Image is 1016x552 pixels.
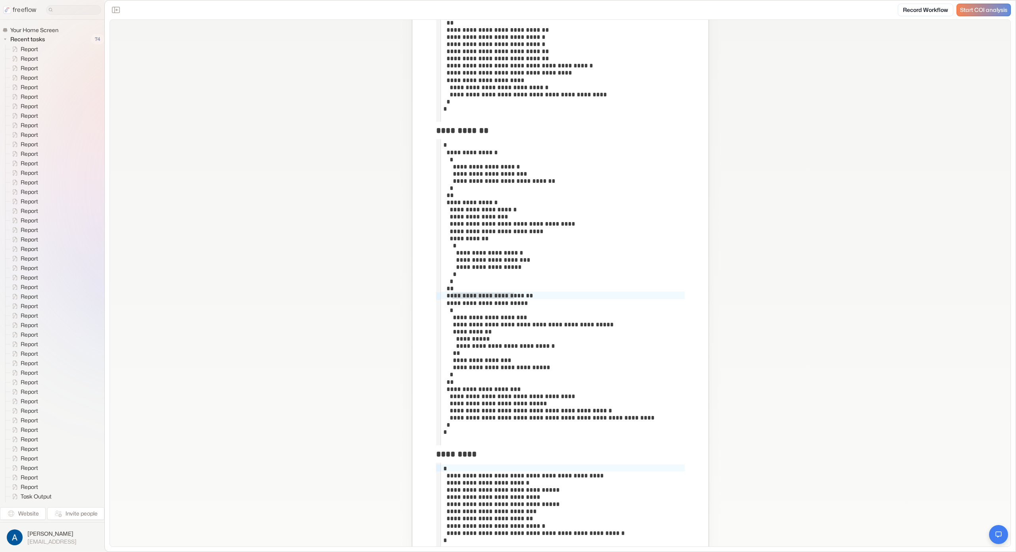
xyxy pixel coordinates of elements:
[6,254,41,263] a: Report
[6,263,41,273] a: Report
[19,435,40,443] span: Report
[2,26,62,34] a: Your Home Screen
[6,339,41,349] a: Report
[19,188,40,196] span: Report
[19,197,40,205] span: Report
[19,350,40,358] span: Report
[6,301,41,311] a: Report
[6,320,41,330] a: Report
[6,473,41,482] a: Report
[6,482,41,492] a: Report
[6,102,41,111] a: Report
[6,349,41,358] a: Report
[6,63,41,73] a: Report
[19,169,40,177] span: Report
[19,312,40,320] span: Report
[6,454,41,463] a: Report
[91,34,104,44] span: 74
[19,64,40,72] span: Report
[19,321,40,329] span: Report
[6,216,41,225] a: Report
[19,159,40,167] span: Report
[6,492,55,501] a: Task Output
[6,225,41,235] a: Report
[6,358,41,368] a: Report
[7,529,23,545] img: profile
[19,226,40,234] span: Report
[6,416,41,425] a: Report
[6,273,41,282] a: Report
[110,4,122,16] button: Close the sidebar
[6,463,41,473] a: Report
[6,368,41,378] a: Report
[19,493,54,500] span: Task Output
[19,264,40,272] span: Report
[5,527,100,547] button: [PERSON_NAME][EMAIL_ADDRESS]
[19,236,40,243] span: Report
[19,331,40,339] span: Report
[19,302,40,310] span: Report
[6,206,41,216] a: Report
[19,93,40,101] span: Report
[960,7,1007,13] span: Start COI analysis
[19,255,40,263] span: Report
[6,178,41,187] a: Report
[19,217,40,224] span: Report
[6,92,41,102] a: Report
[6,73,41,82] a: Report
[13,5,37,15] p: freeflow
[19,445,40,453] span: Report
[19,55,40,63] span: Report
[19,454,40,462] span: Report
[27,530,77,538] span: [PERSON_NAME]
[19,378,40,386] span: Report
[19,407,40,415] span: Report
[6,159,41,168] a: Report
[19,140,40,148] span: Report
[6,501,55,511] a: Task Output
[19,473,40,481] span: Report
[6,330,41,339] a: Report
[19,102,40,110] span: Report
[19,178,40,186] span: Report
[6,140,41,149] a: Report
[19,245,40,253] span: Report
[6,425,41,435] a: Report
[19,83,40,91] span: Report
[19,293,40,301] span: Report
[19,426,40,434] span: Report
[6,244,41,254] a: Report
[19,74,40,82] span: Report
[9,26,61,34] span: Your Home Screen
[6,406,41,416] a: Report
[6,197,41,206] a: Report
[898,4,953,16] a: Record Workflow
[6,235,41,244] a: Report
[19,369,40,377] span: Report
[9,35,47,43] span: Recent tasks
[47,507,104,520] button: Invite people
[6,187,41,197] a: Report
[6,121,41,130] a: Report
[27,538,77,545] span: [EMAIL_ADDRESS]
[6,282,41,292] a: Report
[6,397,41,406] a: Report
[19,416,40,424] span: Report
[6,82,41,92] a: Report
[6,387,41,397] a: Report
[6,44,41,54] a: Report
[6,168,41,178] a: Report
[19,283,40,291] span: Report
[19,150,40,158] span: Report
[19,464,40,472] span: Report
[19,131,40,139] span: Report
[19,483,40,491] span: Report
[19,502,54,510] span: Task Output
[6,149,41,159] a: Report
[19,207,40,215] span: Report
[6,54,41,63] a: Report
[3,5,37,15] a: freeflow
[19,121,40,129] span: Report
[956,4,1011,16] a: Start COI analysis
[19,359,40,367] span: Report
